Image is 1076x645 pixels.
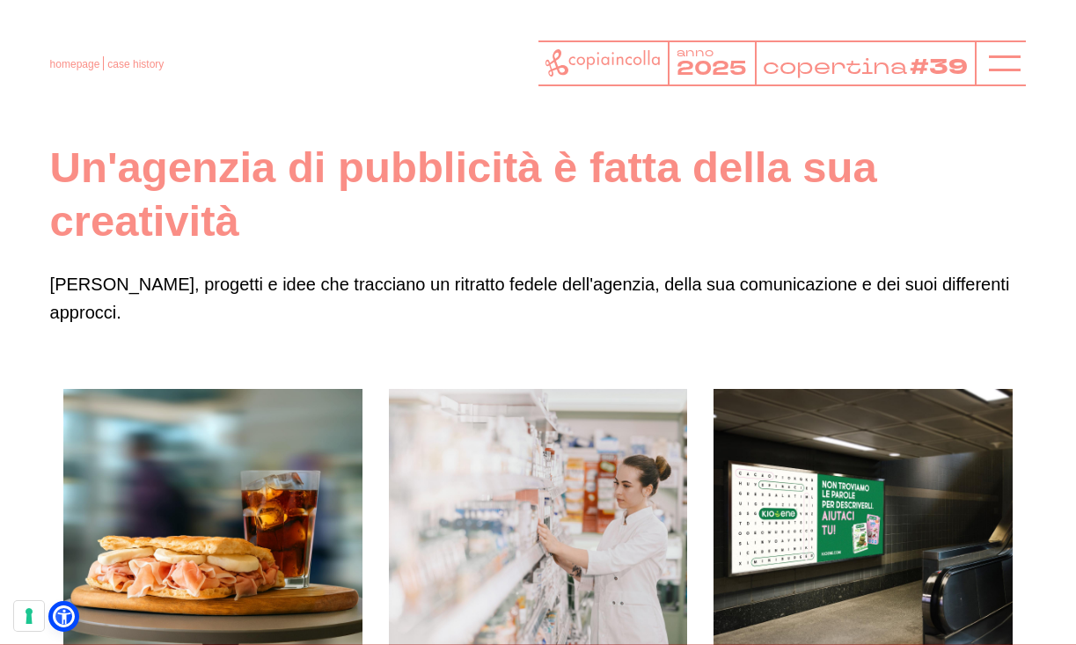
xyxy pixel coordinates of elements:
[50,58,100,70] a: homepage
[14,601,44,631] button: Le tue preferenze relative al consenso per le tecnologie di tracciamento
[910,52,968,83] tspan: #39
[676,55,745,83] tspan: 2025
[53,605,75,627] a: Open Accessibility Menu
[763,52,907,80] tspan: copertina
[50,270,1027,326] p: [PERSON_NAME], progetti e idee che tracciano un ritratto fedele dell'agenzia, della sua comunicaz...
[107,58,164,70] span: case history
[676,46,713,61] tspan: anno
[50,141,1027,249] h1: Un'agenzia di pubblicità è fatta della sua creatività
